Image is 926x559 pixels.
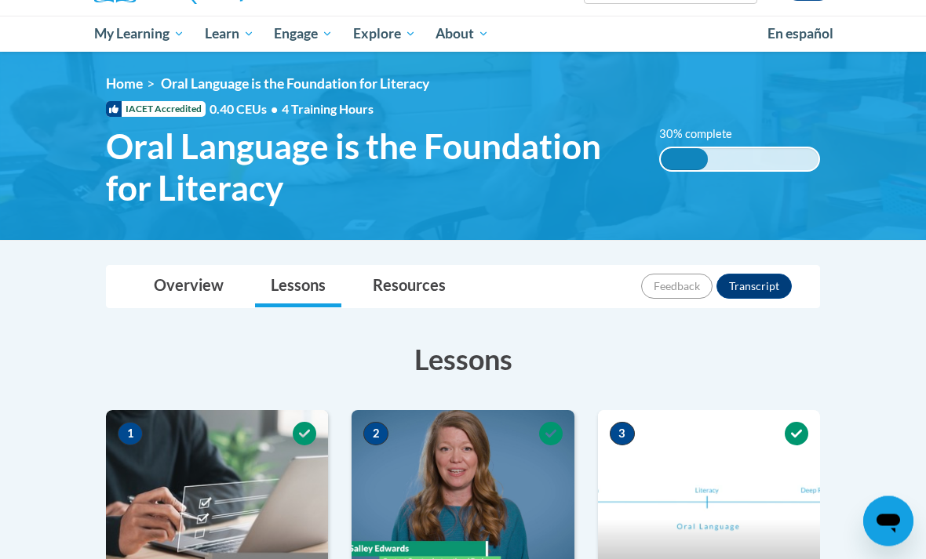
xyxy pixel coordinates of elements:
[271,102,278,117] span: •
[255,267,341,308] a: Lessons
[161,76,429,93] span: Oral Language is the Foundation for Literacy
[106,76,143,93] a: Home
[205,25,254,44] span: Learn
[641,274,713,299] button: Feedback
[426,16,500,53] a: About
[106,340,820,379] h3: Lessons
[353,25,416,44] span: Explore
[661,149,708,171] div: 30% complete
[84,16,195,53] a: My Learning
[363,423,388,446] span: 2
[106,126,636,209] span: Oral Language is the Foundation for Literacy
[94,25,184,44] span: My Learning
[82,16,844,53] div: Main menu
[118,423,143,446] span: 1
[210,101,282,118] span: 0.40 CEUs
[357,267,461,308] a: Resources
[716,274,792,299] button: Transcript
[659,126,749,143] label: 30% complete
[767,26,833,42] span: En español
[264,16,343,53] a: Engage
[274,25,333,44] span: Engage
[138,267,239,308] a: Overview
[282,102,374,117] span: 4 Training Hours
[343,16,426,53] a: Explore
[436,25,489,44] span: About
[863,496,913,546] iframe: Button to launch messaging window
[757,18,844,51] a: En español
[610,423,635,446] span: 3
[106,102,206,118] span: IACET Accredited
[195,16,264,53] a: Learn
